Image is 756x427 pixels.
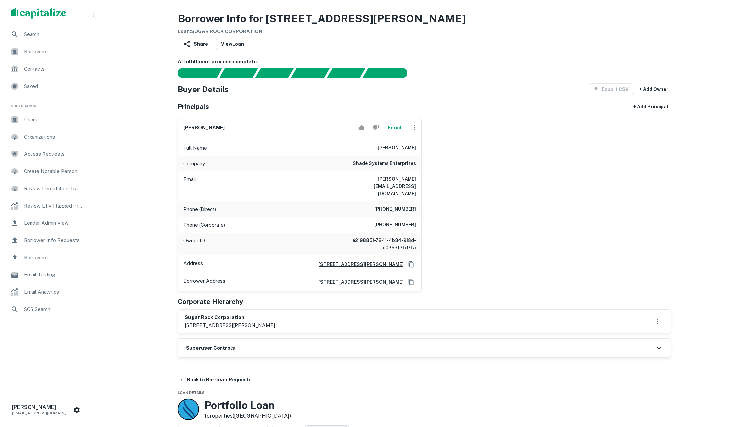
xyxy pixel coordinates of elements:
[183,277,225,287] p: Borrower Address
[183,124,225,132] h6: [PERSON_NAME]
[178,83,229,95] h4: Buyer Details
[178,58,671,66] h6: AI fulfillment process complete.
[216,38,249,50] a: ViewLoan
[5,267,87,283] a: Email Testing
[183,160,205,168] p: Company
[356,121,367,134] button: Accept
[176,374,254,386] button: Back to Borrower Requests
[178,102,209,112] h5: Principals
[5,146,87,162] a: Access Requests
[24,82,83,90] span: Saved
[337,175,416,197] h6: [PERSON_NAME][EMAIL_ADDRESS][DOMAIN_NAME]
[363,68,415,78] div: AI fulfillment process complete.
[7,400,86,420] button: [PERSON_NAME][EMAIL_ADDRESS][DOMAIN_NAME]
[5,284,87,300] a: Email Analytics
[183,144,207,152] p: Full Name
[313,278,404,286] a: [STREET_ADDRESS][PERSON_NAME]
[5,181,87,197] a: Review Unmatched Transactions
[24,116,83,124] span: Users
[24,305,83,313] span: SOS Search
[291,68,330,78] div: Principals found, AI now looking for contact information...
[185,314,275,321] h6: sugar rock corporation
[374,221,416,229] h6: [PHONE_NUMBER]
[370,121,382,134] button: Reject
[631,101,671,113] button: + Add Principal
[337,237,416,251] h6: e2198851-7841-4b34-918d-c0263f7fd7fa
[637,83,671,95] button: + Add Owner
[178,28,466,35] h6: Loan : SUGAR ROCK CORPORATION
[384,121,406,134] button: Enrich
[255,68,294,78] div: Documents found, AI parsing details...
[204,412,291,420] p: 1 properties ([GEOGRAPHIC_DATA])
[24,48,83,56] span: Borrowers
[183,221,225,229] p: Phone (Corporate)
[5,250,87,266] a: Borrowers
[178,38,213,50] button: Share
[5,61,87,77] a: Contacts
[327,68,365,78] div: Principals found, still searching for contact information. This may take time...
[204,399,291,412] h3: Portfolio Loan
[406,259,416,269] button: Copy Address
[24,150,83,158] span: Access Requests
[178,297,243,307] h5: Corporate Hierarchy
[5,129,87,145] a: Organizations
[24,185,83,193] span: Review Unmatched Transactions
[12,410,72,416] p: [EMAIL_ADDRESS][DOMAIN_NAME]
[183,175,196,197] p: Email
[378,144,416,152] h6: [PERSON_NAME]
[186,344,235,352] h6: Superuser Controls
[183,259,203,269] p: Address
[178,391,205,395] span: Loan Details
[313,261,404,268] a: [STREET_ADDRESS][PERSON_NAME]
[178,11,466,27] h3: Borrower Info for [STREET_ADDRESS][PERSON_NAME]
[12,405,72,410] h6: [PERSON_NAME]
[24,236,83,244] span: Borrower Info Requests
[374,205,416,213] h6: [PHONE_NUMBER]
[24,65,83,73] span: Contacts
[183,205,216,213] p: Phone (Direct)
[5,163,87,179] a: Create Notable Person
[24,30,83,38] span: Search
[185,321,275,329] p: [STREET_ADDRESS][PERSON_NAME]
[11,8,66,19] img: capitalize-logo.png
[24,271,83,279] span: Email Testing
[406,277,416,287] button: Copy Address
[24,167,83,175] span: Create Notable Person
[24,133,83,141] span: Organizations
[5,44,87,60] a: Borrowers
[5,112,87,128] a: Users
[219,68,258,78] div: Your request is received and processing...
[723,374,756,406] iframe: Chat Widget
[5,232,87,248] a: Borrower Info Requests
[5,301,87,317] a: SOS Search
[5,78,87,94] a: Saved
[5,95,87,112] li: Super Admin
[353,160,416,168] h6: shade systems enterprises
[24,202,83,210] span: Review LTV Flagged Transactions
[5,27,87,42] a: Search
[5,215,87,231] a: Lender Admin View
[24,288,83,296] span: Email Analytics
[5,198,87,214] a: Review LTV Flagged Transactions
[24,254,83,262] span: Borrowers
[170,68,220,78] div: Sending borrower request to AI...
